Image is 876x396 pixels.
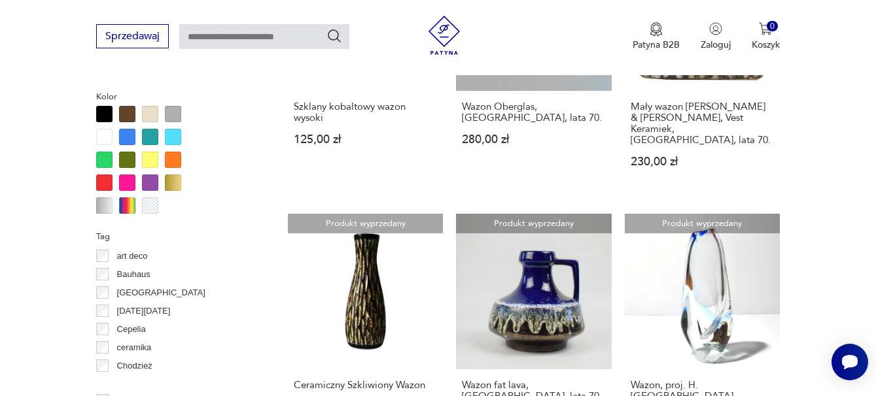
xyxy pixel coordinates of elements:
h3: Mały wazon [PERSON_NAME] & [PERSON_NAME], Vest Keramiek, [GEOGRAPHIC_DATA], lata 70. [631,101,774,146]
p: Koszyk [752,39,780,51]
p: Kolor [96,90,256,104]
a: Ikona medaluPatyna B2B [633,22,680,51]
p: 230,00 zł [631,156,774,167]
a: Sprzedawaj [96,33,169,42]
button: Sprzedawaj [96,24,169,48]
p: Cepelia [117,322,146,337]
p: Chodzież [117,359,152,373]
p: ceramika [117,340,152,355]
h3: Szklany kobaltowy wazon wysoki [294,101,437,124]
button: Zaloguj [701,22,731,51]
img: Ikona koszyka [759,22,772,35]
button: Patyna B2B [633,22,680,51]
p: Zaloguj [701,39,731,51]
p: Bauhaus [117,267,150,282]
p: 125,00 zł [294,134,437,145]
p: 280,00 zł [462,134,605,145]
img: Ikona medalu [650,22,663,37]
h3: Ceramiczny Szkliwiony Wazon [294,380,437,391]
iframe: Smartsupp widget button [832,344,868,380]
button: 0Koszyk [752,22,780,51]
p: [DATE][DATE] [117,304,171,318]
p: art deco [117,249,148,263]
img: Ikonka użytkownika [709,22,722,35]
p: [GEOGRAPHIC_DATA] [117,286,205,300]
h3: Wazon Oberglas, [GEOGRAPHIC_DATA], lata 70. [462,101,605,124]
p: Patyna B2B [633,39,680,51]
img: Patyna - sklep z meblami i dekoracjami vintage [425,16,464,55]
button: Szukaj [326,28,342,44]
p: Ćmielów [117,377,150,391]
p: Tag [96,229,256,244]
div: 0 [767,21,778,32]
